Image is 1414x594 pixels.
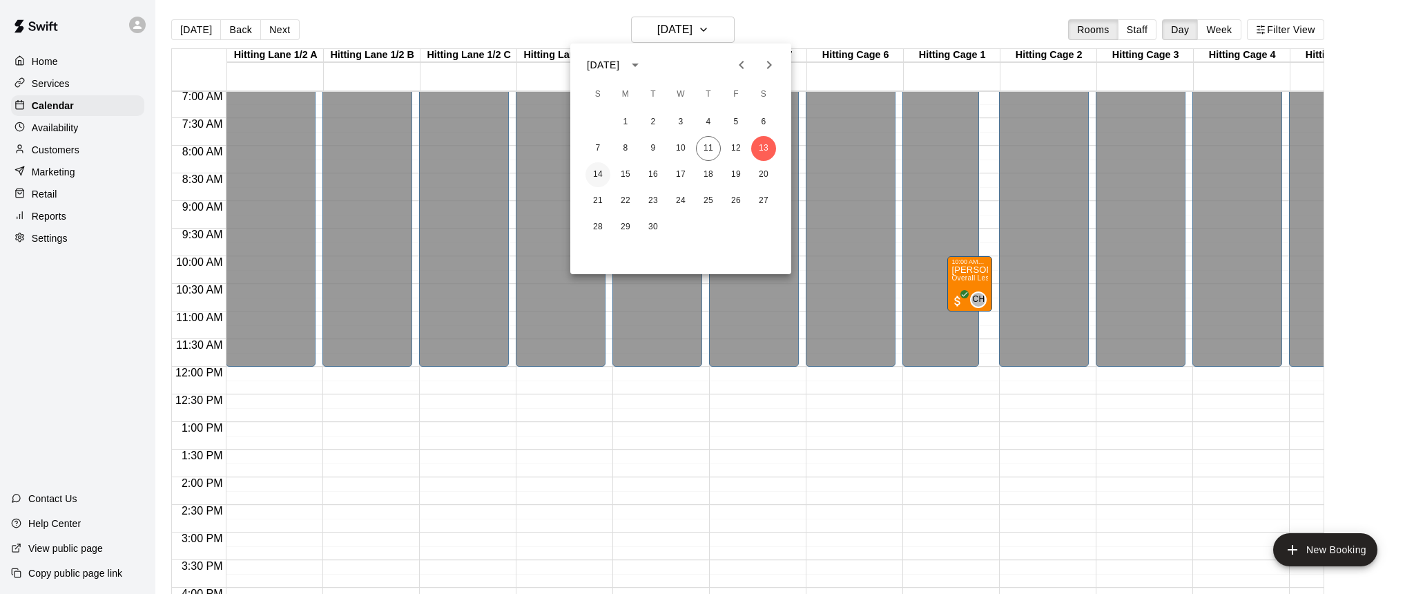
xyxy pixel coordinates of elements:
button: 17 [668,162,693,187]
button: 14 [585,162,610,187]
button: 23 [641,189,666,213]
span: Wednesday [668,81,693,108]
button: 20 [751,162,776,187]
span: Sunday [585,81,610,108]
span: Thursday [696,81,721,108]
button: 1 [613,110,638,135]
button: 5 [724,110,748,135]
button: 12 [724,136,748,161]
button: 8 [613,136,638,161]
button: 4 [696,110,721,135]
button: 2 [641,110,666,135]
button: 10 [668,136,693,161]
button: 30 [641,215,666,240]
div: [DATE] [587,58,619,73]
button: 6 [751,110,776,135]
button: 13 [751,136,776,161]
button: 21 [585,189,610,213]
button: 24 [668,189,693,213]
button: 28 [585,215,610,240]
button: calendar view is open, switch to year view [623,53,647,77]
button: 15 [613,162,638,187]
button: 26 [724,189,748,213]
button: 7 [585,136,610,161]
span: Tuesday [641,81,666,108]
button: 29 [613,215,638,240]
span: Monday [613,81,638,108]
button: 16 [641,162,666,187]
button: 18 [696,162,721,187]
span: Saturday [751,81,776,108]
button: 27 [751,189,776,213]
button: 9 [641,136,666,161]
button: 25 [696,189,721,213]
button: 19 [724,162,748,187]
button: Previous month [728,51,755,79]
button: 3 [668,110,693,135]
span: Friday [724,81,748,108]
button: 22 [613,189,638,213]
button: 11 [696,136,721,161]
button: Next month [755,51,783,79]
